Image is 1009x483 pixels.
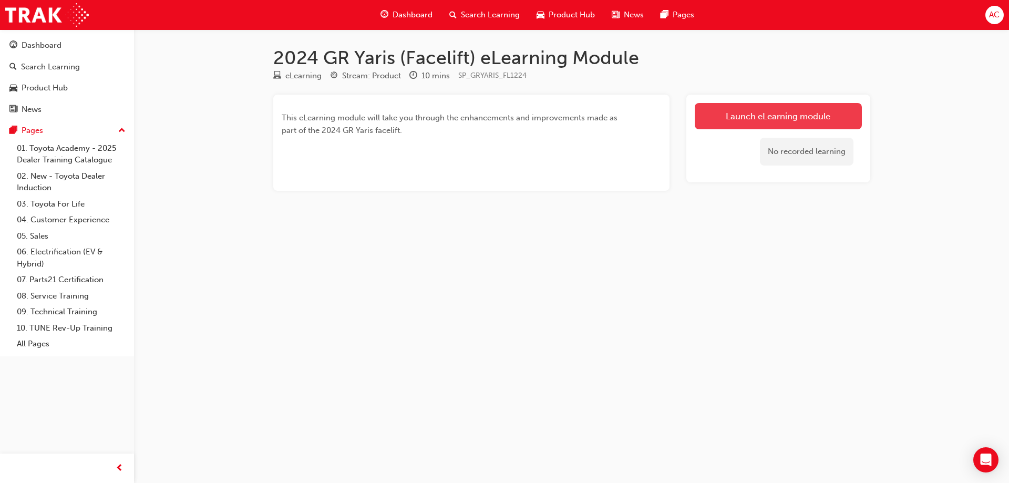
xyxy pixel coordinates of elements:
a: guage-iconDashboard [372,4,441,26]
span: clock-icon [409,71,417,81]
button: DashboardSearch LearningProduct HubNews [4,34,130,121]
span: Product Hub [549,9,595,21]
a: Product Hub [4,78,130,98]
div: No recorded learning [760,138,853,166]
div: Search Learning [21,61,80,73]
span: Search Learning [461,9,520,21]
h1: 2024 GR Yaris (Facelift) eLearning Module [273,46,870,69]
a: 02. New - Toyota Dealer Induction [13,168,130,196]
span: pages-icon [9,126,17,136]
div: Stream: Product [342,70,401,82]
a: Launch eLearning module [695,103,862,129]
a: 10. TUNE Rev-Up Training [13,320,130,336]
a: 05. Sales [13,228,130,244]
div: Dashboard [22,39,61,52]
a: news-iconNews [603,4,652,26]
div: eLearning [285,70,322,82]
img: Trak [5,3,89,27]
div: Open Intercom Messenger [973,447,998,472]
span: Learning resource code [458,71,527,80]
div: Type [273,69,322,83]
a: Search Learning [4,57,130,77]
span: learningResourceType_ELEARNING-icon [273,71,281,81]
div: Product Hub [22,82,68,94]
div: Stream [330,69,401,83]
span: AC [989,9,1000,21]
span: news-icon [612,8,620,22]
span: News [624,9,644,21]
span: search-icon [9,63,17,72]
a: 04. Customer Experience [13,212,130,228]
a: 07. Parts21 Certification [13,272,130,288]
span: car-icon [9,84,17,93]
span: Dashboard [393,9,433,21]
span: up-icon [118,124,126,138]
span: pages-icon [661,8,668,22]
span: search-icon [449,8,457,22]
button: Pages [4,121,130,140]
div: News [22,104,42,116]
a: car-iconProduct Hub [528,4,603,26]
span: news-icon [9,105,17,115]
a: Dashboard [4,36,130,55]
a: 03. Toyota For Life [13,196,130,212]
a: All Pages [13,336,130,352]
span: target-icon [330,71,338,81]
span: guage-icon [9,41,17,50]
span: car-icon [537,8,544,22]
div: 10 mins [421,70,450,82]
div: Duration [409,69,450,83]
span: guage-icon [380,8,388,22]
span: prev-icon [116,462,123,475]
button: AC [985,6,1004,24]
span: Pages [673,9,694,21]
div: Pages [22,125,43,137]
a: 08. Service Training [13,288,130,304]
a: 06. Electrification (EV & Hybrid) [13,244,130,272]
a: 01. Toyota Academy - 2025 Dealer Training Catalogue [13,140,130,168]
span: This eLearning module will take you through the enhancements and improvements made as part of the... [282,113,620,135]
a: search-iconSearch Learning [441,4,528,26]
a: News [4,100,130,119]
a: 09. Technical Training [13,304,130,320]
a: pages-iconPages [652,4,703,26]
